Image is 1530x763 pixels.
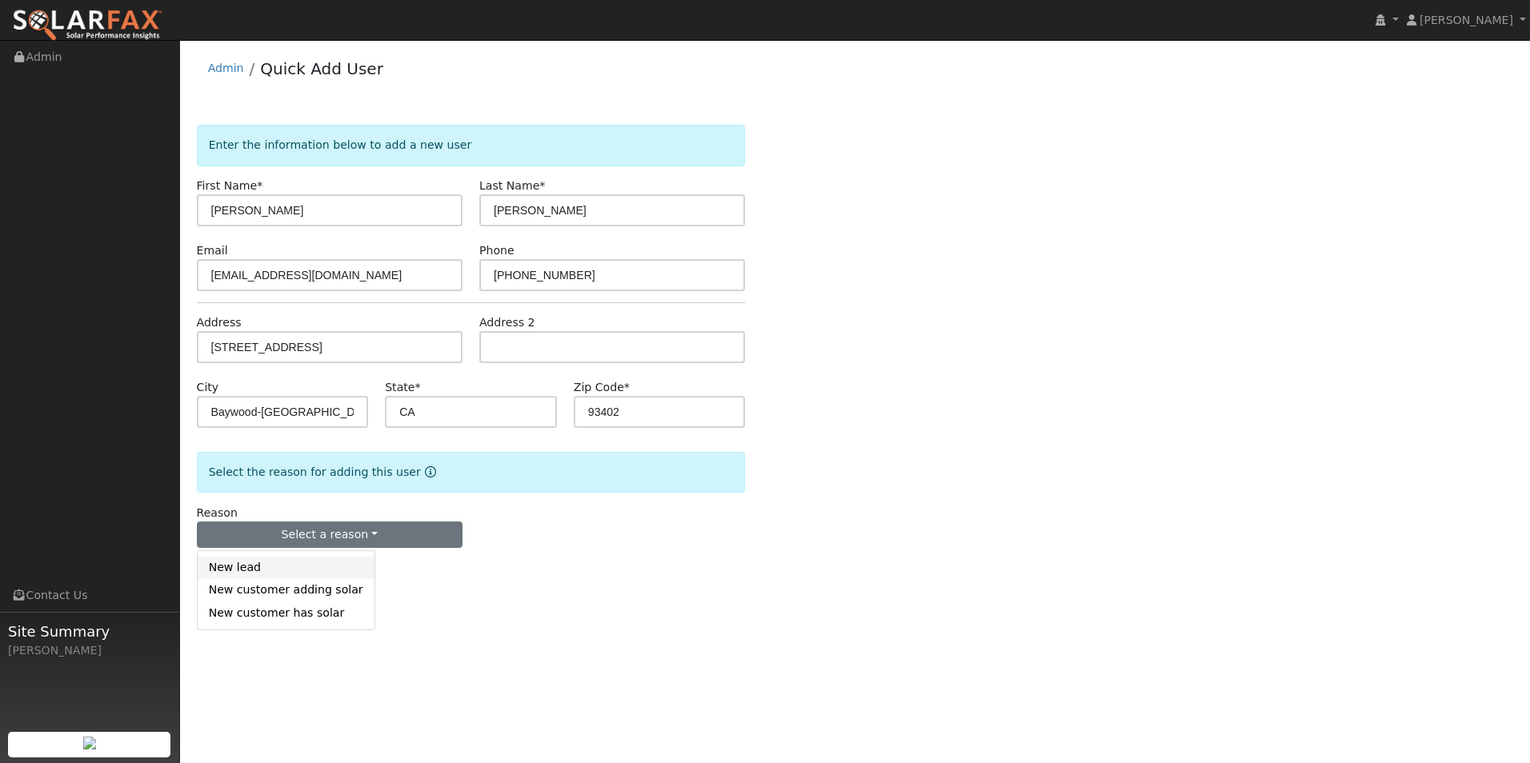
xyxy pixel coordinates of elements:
span: Required [539,179,545,192]
label: Phone [479,242,515,259]
div: [PERSON_NAME] [8,642,171,659]
div: Select the reason for adding this user [197,452,746,493]
label: Address 2 [479,314,535,331]
label: State [385,379,420,396]
a: Admin [208,62,244,74]
a: New lead [198,557,374,579]
span: Required [257,179,262,192]
a: New customer has solar [198,601,374,624]
a: Reason for new user [421,465,436,478]
span: Required [624,381,630,393]
span: Required [415,381,420,393]
div: Enter the information below to add a new user [197,125,746,166]
img: SolarFax [12,9,162,42]
label: Email [197,242,228,259]
label: Zip Code [574,379,630,396]
img: retrieve [83,737,96,749]
button: Select a reason [197,521,463,549]
span: [PERSON_NAME] [1420,14,1513,26]
label: First Name [197,178,263,194]
label: Last Name [479,178,545,194]
label: City [197,379,219,396]
a: New customer adding solar [198,579,374,601]
label: Address [197,314,242,331]
span: Site Summary [8,621,171,642]
label: Reason [197,505,238,521]
a: Quick Add User [260,59,383,78]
